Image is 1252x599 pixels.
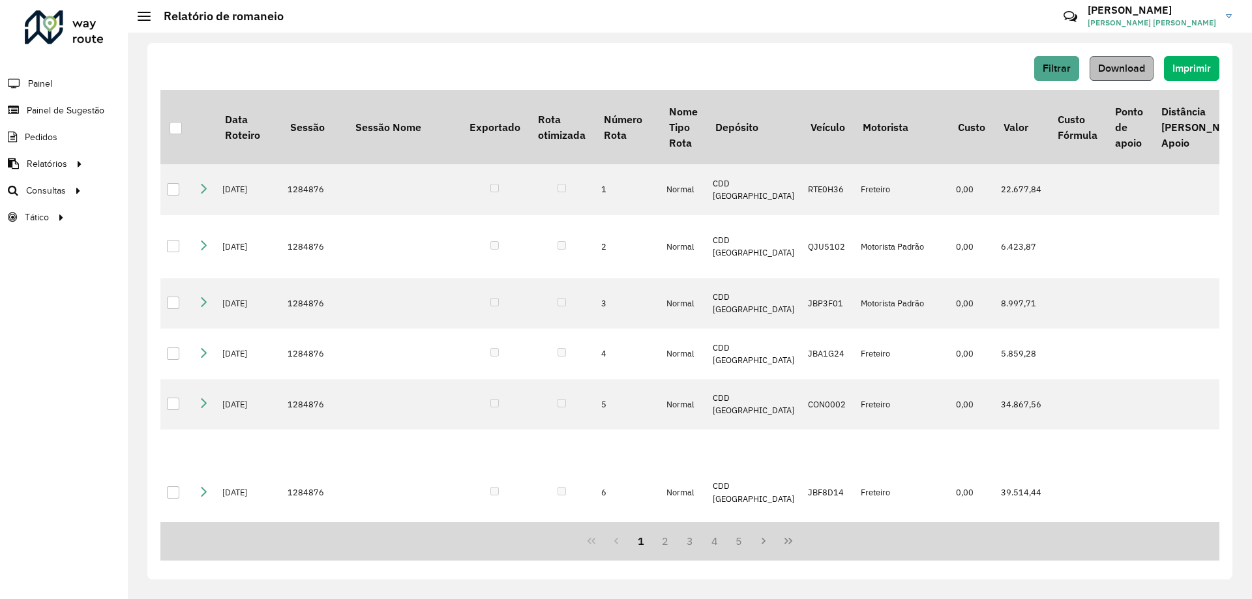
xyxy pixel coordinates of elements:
[216,215,281,278] td: [DATE]
[660,215,706,278] td: Normal
[595,379,660,430] td: 5
[281,329,346,379] td: 1284876
[660,164,706,215] td: Normal
[1098,63,1145,74] span: Download
[595,278,660,329] td: 3
[281,90,346,164] th: Sessão
[706,329,801,379] td: CDD [GEOGRAPHIC_DATA]
[346,90,460,164] th: Sessão Nome
[26,184,66,197] span: Consultas
[949,164,994,215] td: 0,00
[281,164,346,215] td: 1284876
[1172,63,1211,74] span: Imprimir
[801,430,854,555] td: JBF8D14
[28,77,52,91] span: Painel
[949,90,994,164] th: Custo
[660,278,706,329] td: Normal
[854,430,949,555] td: Freteiro
[281,215,346,278] td: 1284876
[1034,56,1079,81] button: Filtrar
[27,104,104,117] span: Painel de Sugestão
[595,90,660,164] th: Número Rota
[529,90,594,164] th: Rota otimizada
[25,211,49,224] span: Tático
[660,379,706,430] td: Normal
[216,90,281,164] th: Data Roteiro
[595,430,660,555] td: 6
[854,90,949,164] th: Motorista
[994,90,1049,164] th: Valor
[460,90,529,164] th: Exportado
[281,430,346,555] td: 1284876
[1056,3,1084,31] a: Contato Rápido
[216,379,281,430] td: [DATE]
[751,529,776,553] button: Next Page
[281,278,346,329] td: 1284876
[25,130,57,144] span: Pedidos
[949,329,994,379] td: 0,00
[653,529,678,553] button: 2
[706,379,801,430] td: CDD [GEOGRAPHIC_DATA]
[660,90,706,164] th: Nome Tipo Rota
[281,379,346,430] td: 1284876
[949,215,994,278] td: 0,00
[801,278,854,329] td: JBP3F01
[854,379,949,430] td: Freteiro
[706,430,801,555] td: CDD [GEOGRAPHIC_DATA]
[595,164,660,215] td: 1
[151,9,284,23] h2: Relatório de romaneio
[706,215,801,278] td: CDD [GEOGRAPHIC_DATA]
[706,90,801,164] th: Depósito
[216,278,281,329] td: [DATE]
[1049,90,1106,164] th: Custo Fórmula
[854,329,949,379] td: Freteiro
[949,430,994,555] td: 0,00
[660,430,706,555] td: Normal
[801,164,854,215] td: RTE0H36
[1106,90,1152,164] th: Ponto de apoio
[854,215,949,278] td: Motorista Padrão
[994,430,1049,555] td: 39.514,44
[994,379,1049,430] td: 34.867,56
[702,529,727,553] button: 4
[801,215,854,278] td: QJU5102
[1090,56,1154,81] button: Download
[801,329,854,379] td: JBA1G24
[27,157,67,171] span: Relatórios
[660,329,706,379] td: Normal
[706,164,801,215] td: CDD [GEOGRAPHIC_DATA]
[595,215,660,278] td: 2
[706,278,801,329] td: CDD [GEOGRAPHIC_DATA]
[678,529,702,553] button: 3
[801,90,854,164] th: Veículo
[949,278,994,329] td: 0,00
[801,379,854,430] td: CON0002
[854,278,949,329] td: Motorista Padrão
[727,529,752,553] button: 5
[1043,63,1071,74] span: Filtrar
[994,215,1049,278] td: 6.423,87
[1088,17,1216,29] span: [PERSON_NAME] [PERSON_NAME]
[994,278,1049,329] td: 8.997,71
[949,379,994,430] td: 0,00
[776,529,801,553] button: Last Page
[595,329,660,379] td: 4
[994,164,1049,215] td: 22.677,84
[994,329,1049,379] td: 5.859,28
[1164,56,1219,81] button: Imprimir
[216,329,281,379] td: [DATE]
[216,164,281,215] td: [DATE]
[1088,4,1216,16] h3: [PERSON_NAME]
[629,529,653,553] button: 1
[216,430,281,555] td: [DATE]
[854,164,949,215] td: Freteiro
